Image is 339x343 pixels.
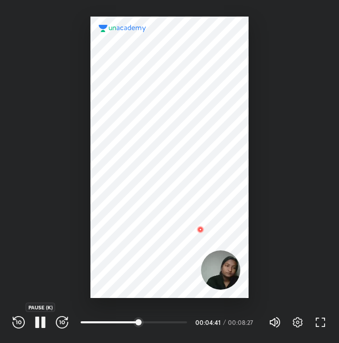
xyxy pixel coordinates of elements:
[223,319,226,325] div: /
[99,25,146,32] img: logo.2a7e12a2.svg
[26,303,55,312] div: PAUSE (K)
[194,223,207,236] img: wMgqJGBwKWe8AAAAABJRU5ErkJggg==
[228,319,256,325] div: 00:08:27
[195,319,221,325] div: 00:04:41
